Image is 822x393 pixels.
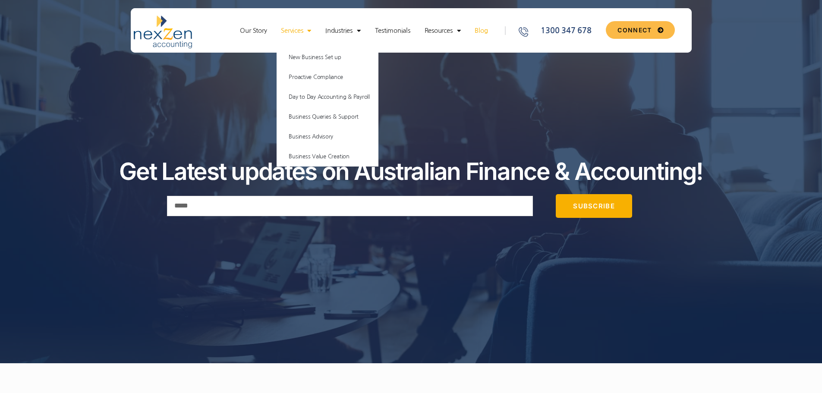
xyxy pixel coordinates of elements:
a: Industries [321,26,365,35]
ul: Services [277,47,378,167]
nav: Menu [227,26,500,35]
a: CONNECT [606,21,674,39]
a: Business Value Creation [277,147,378,167]
a: Services [277,26,315,35]
a: Business Queries & Support [277,107,378,127]
a: Resources [420,26,465,35]
a: Day to Day Accounting & Payroll [277,87,378,107]
a: Our Story [236,26,271,35]
a: Testimonials [371,26,415,35]
span: CONNECT [617,27,652,33]
a: New Business Set up [277,47,378,67]
button: Subscribe [556,194,632,218]
a: Blog [470,26,492,35]
a: 1300 347 678 [517,25,603,37]
a: Business Advisory [277,127,378,147]
span: Subscribe [573,203,615,209]
span: 1300 347 678 [539,25,591,37]
a: Proactive Compliance [277,67,378,87]
h4: Get Latest updates on Australian Finance & Accounting! [86,157,737,185]
form: New Form [167,194,655,218]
